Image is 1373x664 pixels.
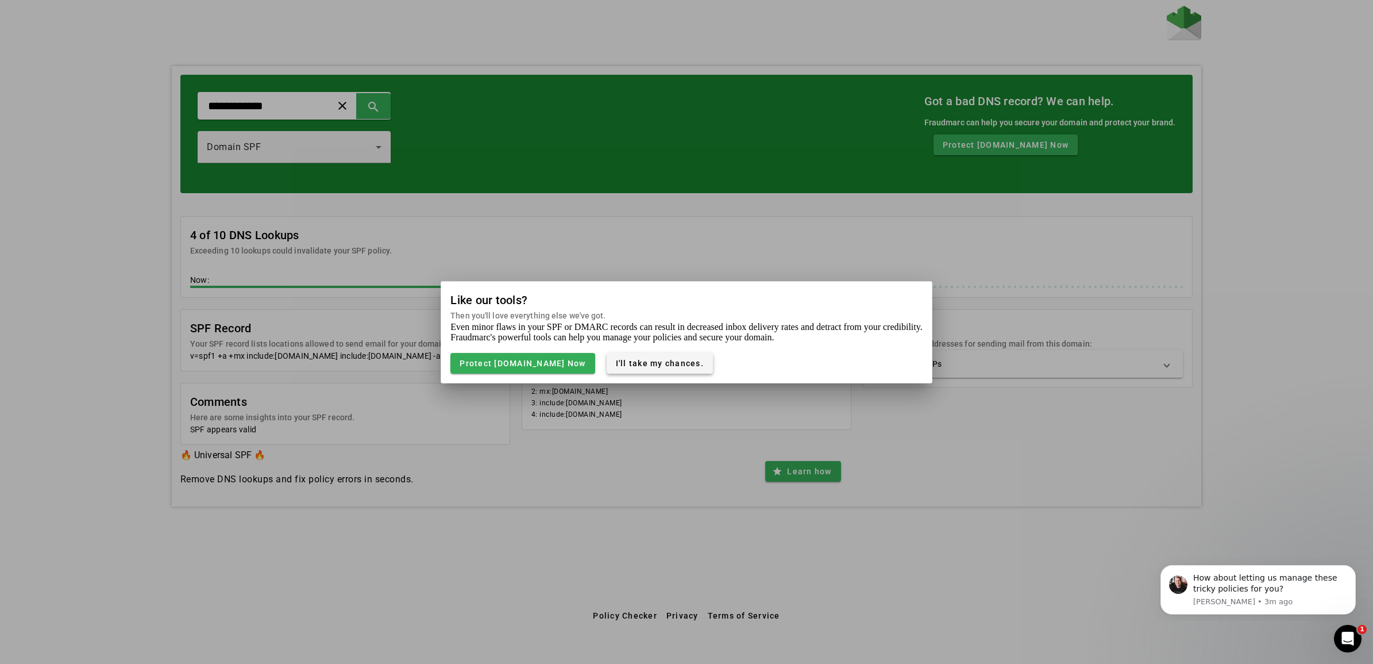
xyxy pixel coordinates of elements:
mat-card-title: Like our tools? [450,291,605,309]
button: I'll take my chances. [607,353,713,374]
span: I'll take my chances. [616,359,704,368]
span: Protect [DOMAIN_NAME] Now [460,359,585,368]
button: Protect [DOMAIN_NAME] Now [450,353,595,374]
mat-card-subtitle: Then you'll love everything else we've got. [450,309,605,322]
span: 1 [1357,625,1367,634]
iframe: Intercom live chat [1334,625,1362,653]
mat-card-content: Even minor flaws in your SPF or DMARC records can result in decreased inbox delivery rates and de... [441,322,931,383]
iframe: Intercom notifications message [1143,554,1373,621]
